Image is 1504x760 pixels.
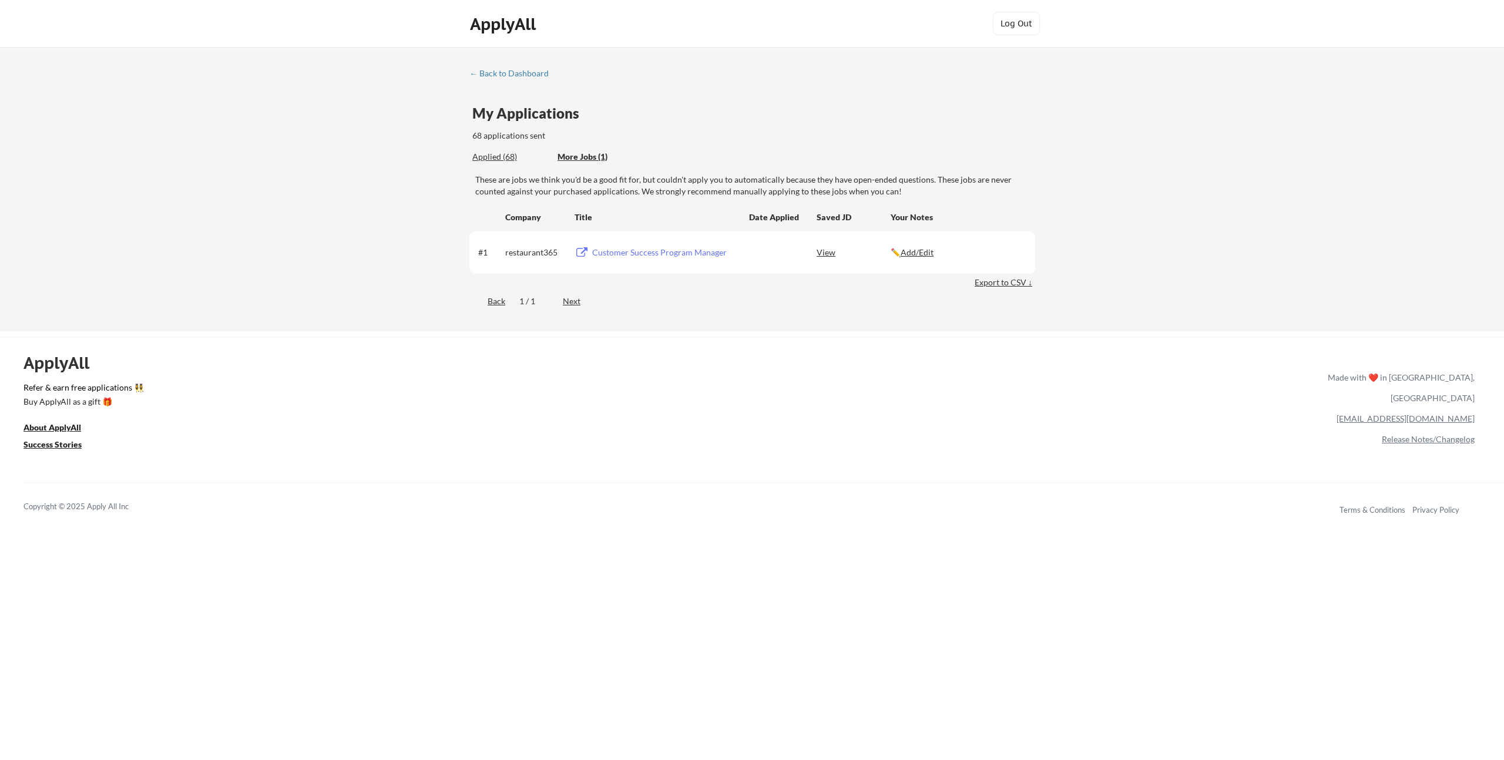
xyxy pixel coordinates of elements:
div: Next [563,295,594,307]
a: Privacy Policy [1412,505,1459,514]
div: #1 [478,247,501,258]
div: ✏️ [891,247,1025,258]
a: Release Notes/Changelog [1382,434,1475,444]
div: Back [469,295,505,307]
div: 68 applications sent [472,130,700,142]
div: ← Back to Dashboard [469,69,558,78]
div: Date Applied [749,211,801,223]
div: Made with ❤️ in [GEOGRAPHIC_DATA], [GEOGRAPHIC_DATA] [1323,367,1475,408]
a: Buy ApplyAll as a gift 🎁 [23,396,141,411]
div: Applied (68) [472,151,549,163]
a: Terms & Conditions [1339,505,1405,514]
div: Copyright © 2025 Apply All Inc [23,501,159,513]
div: Export to CSV ↓ [975,277,1035,288]
div: These are job applications we think you'd be a good fit for, but couldn't apply you to automatica... [558,151,644,163]
div: These are all the jobs you've been applied to so far. [472,151,549,163]
u: About ApplyAll [23,422,81,432]
div: My Applications [472,106,589,120]
div: View [817,241,891,263]
div: Saved JD [817,206,891,227]
div: Title [575,211,738,223]
div: Customer Success Program Manager [592,247,738,258]
div: Buy ApplyAll as a gift 🎁 [23,398,141,406]
a: About ApplyAll [23,422,98,436]
u: Success Stories [23,439,82,449]
div: Company [505,211,564,223]
u: Add/Edit [901,247,934,257]
button: Log Out [993,12,1040,35]
a: [EMAIL_ADDRESS][DOMAIN_NAME] [1337,413,1475,423]
a: Success Stories [23,439,98,453]
div: These are jobs we think you'd be a good fit for, but couldn't apply you to automatically because ... [475,174,1035,197]
div: restaurant365 [505,247,564,258]
div: ApplyAll [23,353,103,373]
div: ApplyAll [470,14,539,34]
a: Refer & earn free applications 👯‍♀️ [23,384,1082,396]
div: 1 / 1 [519,295,549,307]
a: ← Back to Dashboard [469,69,558,80]
div: More Jobs (1) [558,151,644,163]
div: Your Notes [891,211,1025,223]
